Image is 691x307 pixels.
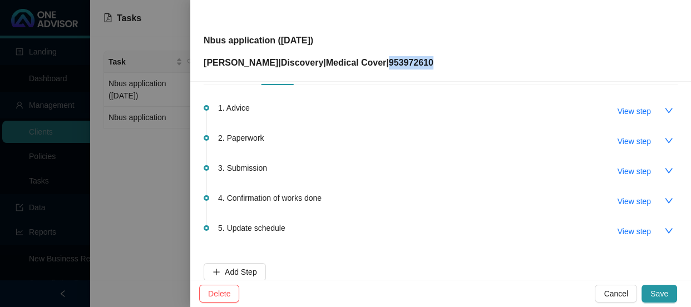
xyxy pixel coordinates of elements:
button: View step [609,132,660,150]
button: Delete [199,285,239,303]
span: 4. Confirmation of works done [218,192,322,204]
p: [PERSON_NAME] | | | 953972610 [204,56,433,70]
span: 3. Submission [218,162,267,174]
span: plus [213,268,220,276]
button: Save [641,285,677,303]
span: 5. Update schedule [218,222,285,234]
span: Medical Cover [326,58,386,67]
span: Cancel [604,288,628,300]
span: down [664,196,673,205]
span: View step [618,105,651,117]
span: Save [650,288,668,300]
span: Delete [208,288,230,300]
span: View step [618,195,651,207]
span: down [664,226,673,235]
button: View step [609,222,660,240]
span: down [664,106,673,115]
span: Discovery [281,58,324,67]
button: Cancel [595,285,637,303]
button: View step [609,162,660,180]
span: down [664,136,673,145]
span: View step [618,165,651,177]
button: View step [609,192,660,210]
span: 2. Paperwork [218,132,264,144]
span: View step [618,225,651,237]
span: down [664,166,673,175]
button: Add Step [204,263,266,281]
span: 1. Advice [218,102,250,114]
p: Nbus application ([DATE]) [204,34,433,47]
span: Add Step [225,266,257,278]
button: View step [609,102,660,120]
span: View step [618,135,651,147]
